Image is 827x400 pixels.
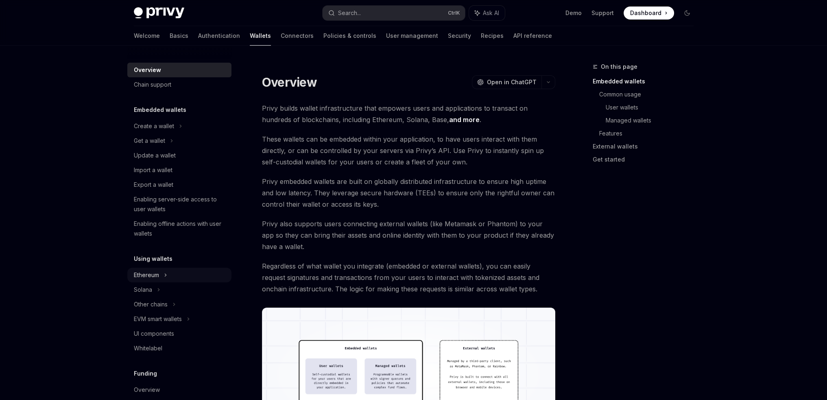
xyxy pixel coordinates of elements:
[127,383,231,397] a: Overview
[262,133,555,168] span: These wallets can be embedded within your application, to have users interact with them directly,...
[134,7,184,19] img: dark logo
[134,314,182,324] div: EVM smart wallets
[262,103,555,125] span: Privy builds wallet infrastructure that empowers users and applications to transact on hundreds o...
[127,177,231,192] a: Export a wallet
[483,9,499,17] span: Ask AI
[134,343,162,353] div: Whitelabel
[134,136,165,146] div: Get a wallet
[127,163,231,177] a: Import a wallet
[593,153,700,166] a: Get started
[599,88,700,101] a: Common usage
[469,6,505,20] button: Ask AI
[134,270,159,280] div: Ethereum
[134,121,174,131] div: Create a wallet
[134,369,157,378] h5: Funding
[134,105,186,115] h5: Embedded wallets
[134,285,152,295] div: Solana
[630,9,661,17] span: Dashboard
[487,78,537,86] span: Open in ChatGPT
[134,151,176,160] div: Update a wallet
[127,341,231,356] a: Whitelabel
[127,77,231,92] a: Chain support
[323,6,465,20] button: Search...CtrlK
[127,192,231,216] a: Enabling server-side access to user wallets
[127,63,231,77] a: Overview
[134,195,227,214] div: Enabling server-side access to user wallets
[472,75,541,89] button: Open in ChatGPT
[681,7,694,20] button: Toggle dark mode
[601,62,637,72] span: On this page
[624,7,674,20] a: Dashboard
[134,26,160,46] a: Welcome
[606,114,700,127] a: Managed wallets
[127,148,231,163] a: Update a wallet
[134,180,173,190] div: Export a wallet
[134,80,171,90] div: Chain support
[134,165,172,175] div: Import a wallet
[593,75,700,88] a: Embedded wallets
[262,176,555,210] span: Privy embedded wallets are built on globally distributed infrastructure to ensure high uptime and...
[134,299,168,309] div: Other chains
[134,385,160,395] div: Overview
[170,26,188,46] a: Basics
[250,26,271,46] a: Wallets
[127,216,231,241] a: Enabling offline actions with user wallets
[513,26,552,46] a: API reference
[134,329,174,339] div: UI components
[593,140,700,153] a: External wallets
[565,9,582,17] a: Demo
[323,26,376,46] a: Policies & controls
[281,26,314,46] a: Connectors
[134,219,227,238] div: Enabling offline actions with user wallets
[606,101,700,114] a: User wallets
[449,116,480,124] a: and more
[338,8,361,18] div: Search...
[448,26,471,46] a: Security
[481,26,504,46] a: Recipes
[591,9,614,17] a: Support
[262,260,555,295] span: Regardless of what wallet you integrate (embedded or external wallets), you can easily request si...
[448,10,460,16] span: Ctrl K
[386,26,438,46] a: User management
[262,75,317,90] h1: Overview
[134,254,172,264] h5: Using wallets
[127,326,231,341] a: UI components
[262,218,555,252] span: Privy also supports users connecting external wallets (like Metamask or Phantom) to your app so t...
[599,127,700,140] a: Features
[134,65,161,75] div: Overview
[198,26,240,46] a: Authentication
